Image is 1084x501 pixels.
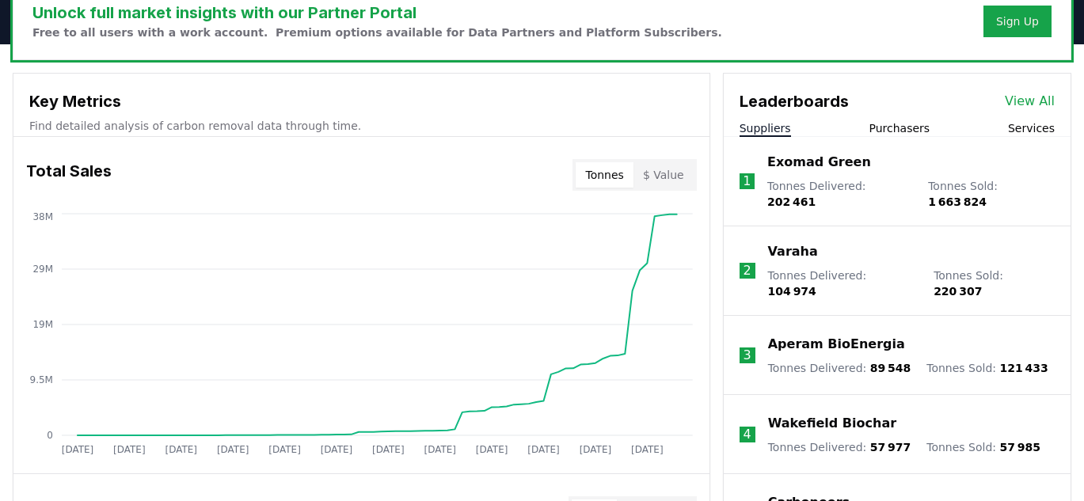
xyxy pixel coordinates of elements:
[768,335,905,354] a: Aperam BioEnergia
[870,441,911,454] span: 57 977
[30,374,53,385] tspan: 9.5M
[926,439,1040,455] p: Tonnes Sold :
[268,444,301,455] tspan: [DATE]
[633,162,694,188] button: $ Value
[1000,441,1041,454] span: 57 985
[767,178,912,210] p: Tonnes Delivered :
[740,120,791,136] button: Suppliers
[26,159,112,191] h3: Total Sales
[476,444,508,455] tspan: [DATE]
[580,444,612,455] tspan: [DATE]
[767,195,816,208] span: 202 461
[29,118,694,134] p: Find detailed analysis of carbon removal data through time.
[113,444,146,455] tspan: [DATE]
[1005,92,1055,111] a: View All
[32,25,722,40] p: Free to all users with a work account. Premium options available for Data Partners and Platform S...
[869,120,930,136] button: Purchasers
[870,362,911,374] span: 89 548
[32,264,53,275] tspan: 29M
[32,211,53,222] tspan: 38M
[928,195,987,208] span: 1 663 824
[32,319,53,330] tspan: 19M
[743,172,751,191] p: 1
[768,242,818,261] a: Varaha
[744,261,751,280] p: 2
[631,444,664,455] tspan: [DATE]
[576,162,633,188] button: Tonnes
[996,13,1039,29] a: Sign Up
[768,268,919,299] p: Tonnes Delivered :
[32,1,722,25] h3: Unlock full market insights with our Partner Portal
[1000,362,1048,374] span: 121 433
[928,178,1055,210] p: Tonnes Sold :
[768,439,911,455] p: Tonnes Delivered :
[29,89,694,113] h3: Key Metrics
[768,360,911,376] p: Tonnes Delivered :
[740,89,849,113] h3: Leaderboards
[165,444,197,455] tspan: [DATE]
[527,444,560,455] tspan: [DATE]
[744,346,751,365] p: 3
[768,414,896,433] a: Wakefield Biochar
[744,425,751,444] p: 4
[47,430,53,441] tspan: 0
[934,268,1055,299] p: Tonnes Sold :
[62,444,94,455] tspan: [DATE]
[372,444,405,455] tspan: [DATE]
[1008,120,1055,136] button: Services
[424,444,456,455] tspan: [DATE]
[983,6,1052,37] button: Sign Up
[926,360,1048,376] p: Tonnes Sold :
[768,285,816,298] span: 104 974
[934,285,982,298] span: 220 307
[217,444,249,455] tspan: [DATE]
[767,153,871,172] a: Exomad Green
[321,444,353,455] tspan: [DATE]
